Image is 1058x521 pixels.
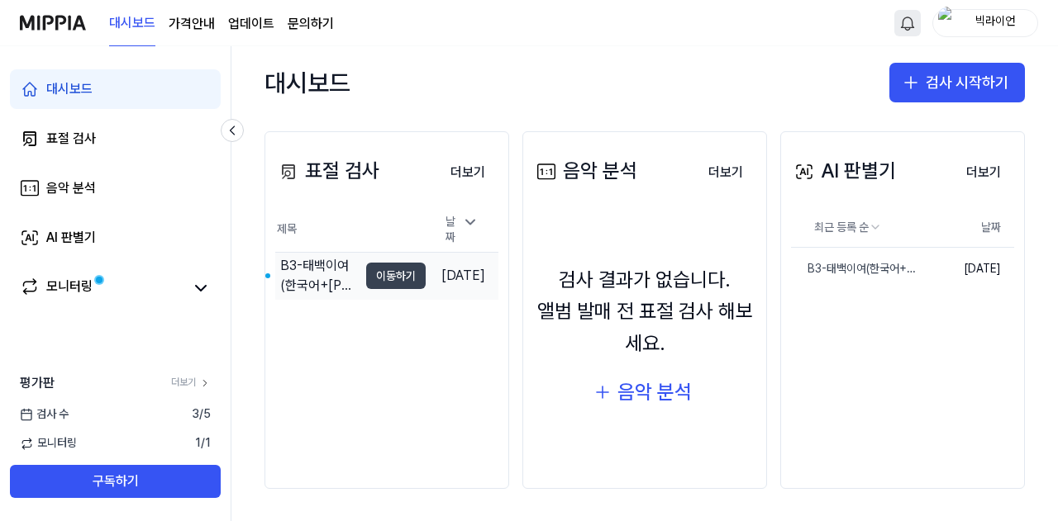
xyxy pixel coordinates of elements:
[169,14,215,34] a: 가격안내
[437,156,498,189] button: 더보기
[46,228,96,248] div: AI 판별기
[46,129,96,149] div: 표절 검사
[791,248,918,291] a: B3-태백이여(한국어+[PERSON_NAME])
[533,264,756,359] div: 검사 결과가 없습니다. 앨범 발매 전 표절 검사 해보세요.
[791,261,918,277] div: B3-태백이여(한국어+[PERSON_NAME])
[581,372,708,412] button: 음악 분석
[695,156,756,189] button: 더보기
[10,218,221,258] a: AI 판별기
[20,406,69,423] span: 검사 수
[10,69,221,109] a: 대시보드
[437,154,498,189] a: 더보기
[938,7,958,40] img: profile
[275,208,426,253] th: 제목
[46,277,93,300] div: 모니터링
[46,178,96,198] div: 음악 분석
[932,9,1038,37] button: profile빅라이언
[10,168,221,208] a: 음악 분석
[20,373,55,393] span: 평가판
[617,377,692,408] div: 음악 분석
[20,435,77,452] span: 모니터링
[10,119,221,159] a: 표절 검사
[366,263,426,289] button: 이동하기
[228,14,274,34] a: 업데이트
[953,154,1014,189] a: 더보기
[288,14,334,34] a: 문의하기
[10,465,221,498] button: 구독하기
[426,252,498,299] td: [DATE]
[918,248,1014,291] td: [DATE]
[171,376,211,390] a: 더보기
[264,63,350,102] div: 대시보드
[695,154,756,189] a: 더보기
[46,79,93,99] div: 대시보드
[898,13,917,33] img: 알림
[791,155,896,187] div: AI 판별기
[275,155,379,187] div: 표절 검사
[953,156,1014,189] button: 더보기
[280,256,358,296] div: B3-태백이여(한국어+[PERSON_NAME])
[20,277,184,300] a: 모니터링
[889,63,1025,102] button: 검사 시작하기
[918,208,1014,248] th: 날짜
[195,435,211,452] span: 1 / 1
[533,155,637,187] div: 음악 분석
[192,406,211,423] span: 3 / 5
[439,209,485,251] div: 날짜
[963,13,1027,31] div: 빅라이언
[109,1,155,46] a: 대시보드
